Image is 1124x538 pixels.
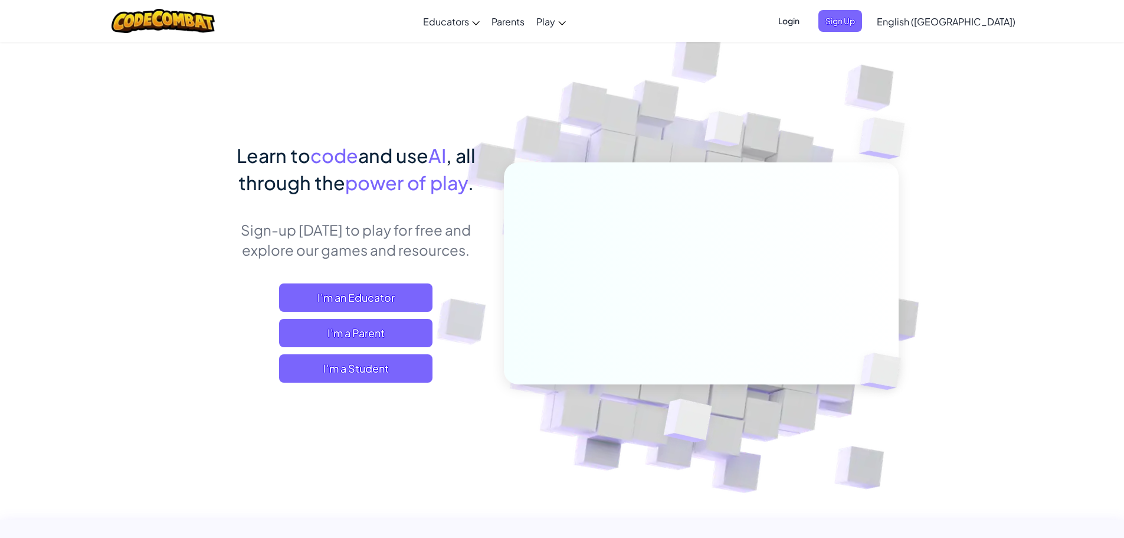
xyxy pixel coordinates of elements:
[486,5,530,37] a: Parents
[279,354,432,383] button: I'm a Student
[226,220,486,260] p: Sign-up [DATE] to play for free and explore our games and resources.
[310,144,358,167] span: code
[536,15,555,28] span: Play
[877,15,1015,28] span: English ([GEOGRAPHIC_DATA])
[112,9,215,33] img: CodeCombat logo
[428,144,446,167] span: AI
[818,10,862,32] button: Sign Up
[423,15,469,28] span: Educators
[771,10,807,32] button: Login
[237,144,310,167] span: Learn to
[279,283,432,312] a: I'm an Educator
[871,5,1021,37] a: English ([GEOGRAPHIC_DATA])
[279,319,432,347] a: I'm a Parent
[835,89,938,188] img: Overlap cubes
[634,374,740,472] img: Overlap cubes
[417,5,486,37] a: Educators
[468,171,474,194] span: .
[840,328,929,415] img: Overlap cubes
[530,5,572,37] a: Play
[345,171,468,194] span: power of play
[358,144,428,167] span: and use
[682,88,767,176] img: Overlap cubes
